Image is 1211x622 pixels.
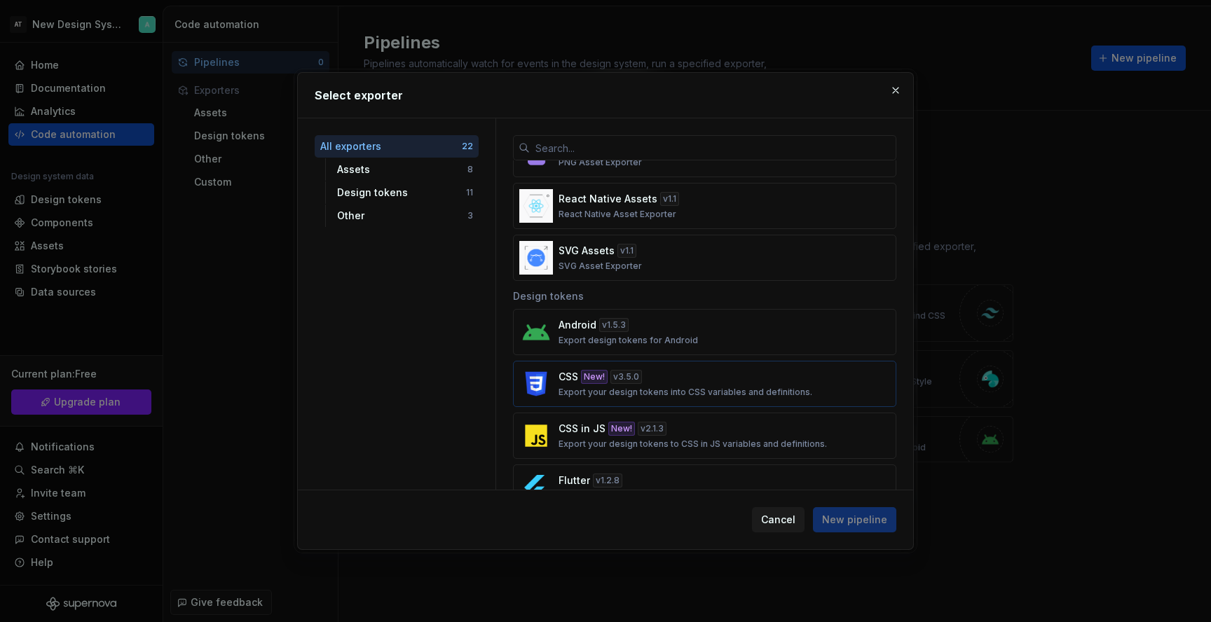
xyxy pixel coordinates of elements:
div: New! [581,370,608,384]
span: Cancel [761,513,795,527]
p: CSS [559,370,578,384]
button: SVG Assetsv1.1SVG Asset Exporter [513,235,896,281]
p: CSS in JS [559,422,605,436]
div: Design tokens [337,186,466,200]
div: 22 [462,141,473,152]
div: v 1.1 [617,244,636,258]
p: Export your design tokens to CSS in JS variables and definitions. [559,438,827,450]
button: React Native Assetsv1.1React Native Asset Exporter [513,183,896,229]
p: PNG Asset Exporter [559,157,642,168]
div: New! [608,422,635,436]
div: All exporters [320,139,462,153]
p: React Native Assets [559,192,657,206]
button: Androidv1.5.3Export design tokens for Android [513,309,896,355]
p: Flutter [559,474,590,488]
button: CSSNew!v3.5.0Export your design tokens into CSS variables and definitions. [513,361,896,407]
button: All exporters22 [315,135,479,158]
button: Design tokens11 [331,181,479,204]
p: Android [559,318,596,332]
input: Search... [530,135,896,160]
div: Design tokens [513,281,896,309]
p: SVG Assets [559,244,615,258]
div: Other [337,209,467,223]
div: v 3.5.0 [610,370,642,384]
button: Flutterv1.2.8Flutter token and style exporter [513,464,896,511]
p: SVG Asset Exporter [559,261,642,272]
div: v 1.5.3 [599,318,629,332]
p: React Native Asset Exporter [559,209,676,220]
button: Other3 [331,205,479,227]
button: Cancel [752,507,805,532]
p: Export your design tokens into CSS variables and definitions. [559,387,812,398]
div: 11 [466,187,473,198]
div: v 1.1 [660,192,679,206]
p: Export design tokens for Android [559,335,698,346]
button: Assets8 [331,158,479,181]
div: Assets [337,163,467,177]
button: CSS in JSNew!v2.1.3Export your design tokens to CSS in JS variables and definitions. [513,413,896,459]
div: v 2.1.3 [638,422,666,436]
div: 3 [467,210,473,221]
h2: Select exporter [315,87,896,104]
div: v 1.2.8 [593,474,622,488]
div: 8 [467,164,473,175]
